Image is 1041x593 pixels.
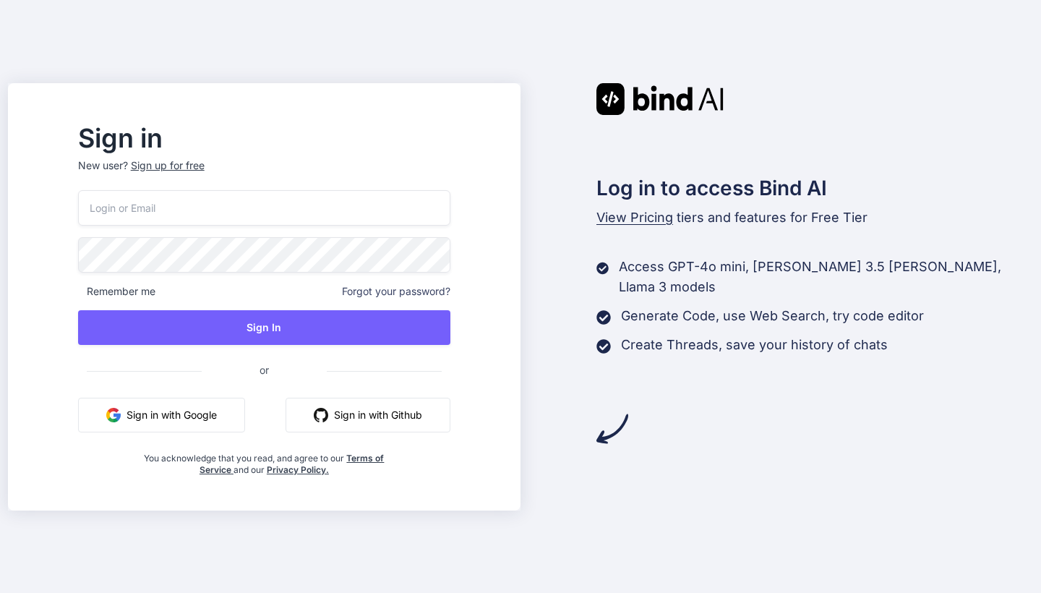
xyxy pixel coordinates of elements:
[342,284,450,299] span: Forgot your password?
[140,444,389,476] div: You acknowledge that you read, and agree to our and our
[596,83,724,115] img: Bind AI logo
[78,310,450,345] button: Sign In
[78,158,450,190] p: New user?
[78,398,245,432] button: Sign in with Google
[78,284,155,299] span: Remember me
[596,208,1033,228] p: tiers and features for Free Tier
[596,210,673,225] span: View Pricing
[131,158,205,173] div: Sign up for free
[78,190,450,226] input: Login or Email
[596,413,628,445] img: arrow
[286,398,450,432] button: Sign in with Github
[621,306,924,326] p: Generate Code, use Web Search, try code editor
[202,352,327,388] span: or
[200,453,385,475] a: Terms of Service
[619,257,1033,297] p: Access GPT-4o mini, [PERSON_NAME] 3.5 [PERSON_NAME], Llama 3 models
[314,408,328,422] img: github
[106,408,121,422] img: google
[621,335,888,355] p: Create Threads, save your history of chats
[267,464,329,475] a: Privacy Policy.
[596,173,1033,203] h2: Log in to access Bind AI
[78,127,450,150] h2: Sign in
